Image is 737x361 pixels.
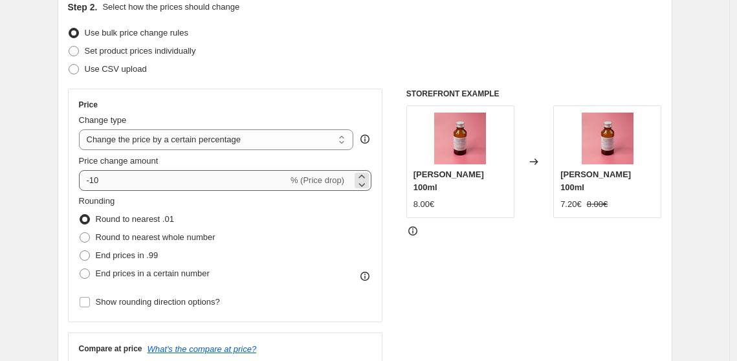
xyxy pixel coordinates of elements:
span: Price change amount [79,156,159,166]
span: Set product prices individually [85,46,196,56]
span: Show rounding direction options? [96,297,220,307]
span: Change type [79,115,127,125]
span: Round to nearest .01 [96,214,174,224]
span: End prices in .99 [96,250,159,260]
span: Use bulk price change rules [85,28,188,38]
span: [PERSON_NAME] 100ml [413,170,484,192]
h3: Compare at price [79,344,142,354]
input: -15 [79,170,288,191]
h2: Step 2. [68,1,98,14]
span: Use CSV upload [85,64,147,74]
img: Seesamioil_80x.jpg [582,113,633,164]
span: End prices in a certain number [96,268,210,278]
span: Round to nearest whole number [96,232,215,242]
h6: STOREFRONT EXAMPLE [406,89,662,99]
span: [PERSON_NAME] 100ml [560,170,631,192]
div: 8.00€ [413,198,435,211]
h3: Price [79,100,98,110]
div: help [358,133,371,146]
div: 7.20€ [560,198,582,211]
img: Seesamioil_80x.jpg [434,113,486,164]
p: Select how the prices should change [102,1,239,14]
span: % (Price drop) [291,175,344,185]
button: What's the compare at price? [148,344,257,354]
strike: 8.00€ [587,198,608,211]
span: Rounding [79,196,115,206]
